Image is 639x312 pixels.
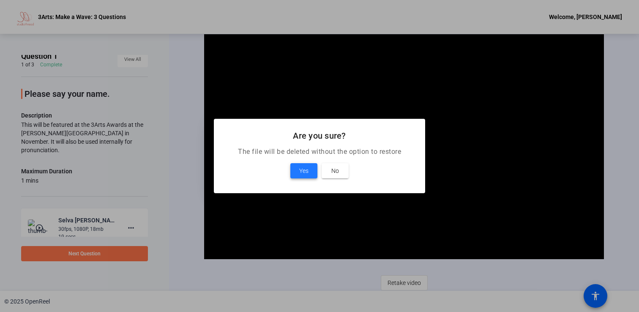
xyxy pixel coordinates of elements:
[224,147,415,157] p: The file will be deleted without the option to restore
[331,166,339,176] span: No
[299,166,309,176] span: Yes
[224,129,415,142] h2: Are you sure?
[322,163,349,178] button: No
[290,163,317,178] button: Yes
